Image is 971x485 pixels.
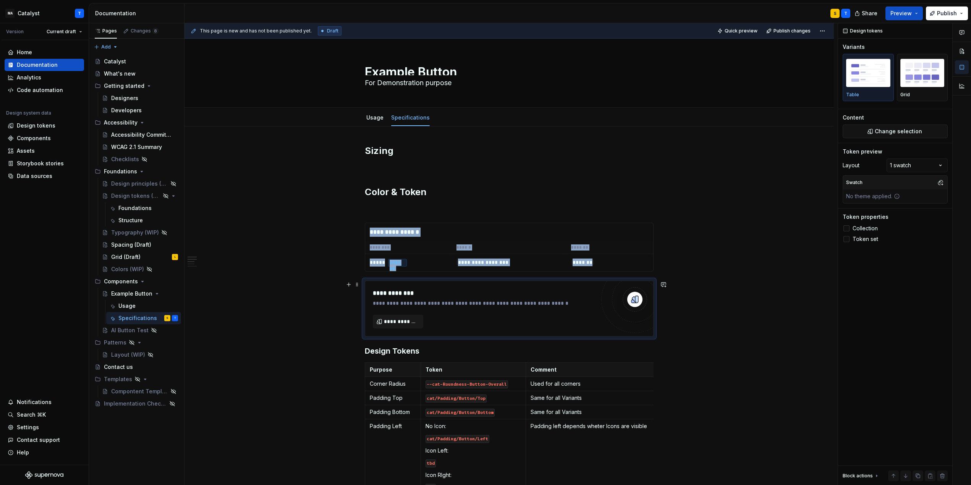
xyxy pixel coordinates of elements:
[388,109,433,125] div: Specifications
[92,55,181,410] div: Page tree
[111,265,144,273] div: Colors (WIP)
[111,143,162,151] div: WCAG 2.1 Summary
[5,120,84,132] a: Design tokens
[853,225,878,231] span: Collection
[111,229,159,236] div: Typography (WIP)
[897,54,948,101] button: placeholderGrid
[99,239,181,251] a: Spacing (Draft)
[426,409,495,417] code: cat/Padding/Button/Bottom
[99,324,181,336] a: AI Button Test
[843,124,948,138] button: Change selection
[2,5,87,21] button: MACatalystT
[365,346,654,356] h3: Design Tokens
[17,86,63,94] div: Code automation
[17,436,60,444] div: Contact support
[843,114,864,121] div: Content
[166,314,168,322] div: S
[104,168,137,175] div: Foundations
[725,28,757,34] span: Quick preview
[131,28,159,34] div: Changes
[92,68,181,80] a: What's new
[118,302,136,310] div: Usage
[92,275,181,288] div: Components
[5,396,84,408] button: Notifications
[17,160,64,167] div: Storybook stories
[5,170,84,182] a: Data sources
[5,434,84,446] button: Contact support
[101,44,111,50] span: Add
[5,71,84,84] a: Analytics
[5,145,84,157] a: Assets
[843,213,888,221] div: Token properties
[92,42,120,52] button: Add
[862,10,877,17] span: Share
[99,349,181,361] a: Layout (WIP)
[926,6,968,20] button: Publish
[25,471,63,479] a: Supernova Logo
[104,58,126,65] div: Catalyst
[531,380,650,388] p: Used for all corners
[844,10,847,16] div: T
[106,300,181,312] a: Usage
[5,46,84,58] a: Home
[92,336,181,349] div: Patterns
[43,26,86,37] button: Current draft
[17,424,39,431] div: Settings
[99,251,181,263] a: Grid (Draft)L
[104,339,126,346] div: Patterns
[17,48,32,56] div: Home
[118,314,157,322] div: Specifications
[47,29,76,35] span: Current draft
[111,351,145,359] div: Layout (WIP)
[900,92,910,98] p: Grid
[5,84,84,96] a: Code automation
[5,446,84,459] button: Help
[426,394,487,403] code: cat/Padding/Button/Top
[111,388,168,395] div: Compontent Template
[426,380,508,388] code: --cat-Roundness-Button-Overall
[111,192,160,200] div: Design tokens (WIP)
[92,361,181,373] a: Contact us
[370,408,416,416] p: Padding Bottom
[843,148,882,155] div: Token preview
[99,190,181,202] a: Design tokens (WIP)
[370,422,416,430] p: Padding Left
[111,155,139,163] div: Checklists
[327,28,338,34] span: Draft
[200,28,312,34] span: This page is new and has not been published yet.
[17,398,52,406] div: Notifications
[900,59,945,87] img: placeholder
[426,459,436,467] code: tbd
[92,116,181,129] div: Accessibility
[843,54,894,101] button: placeholderTable
[363,77,652,89] textarea: For Demonstration purpose
[104,70,136,78] div: What's new
[370,380,416,388] p: Corner Radius
[99,385,181,398] a: Compontent Template
[937,10,957,17] span: Publish
[92,55,181,68] a: Catalyst
[885,6,923,20] button: Preview
[111,327,149,334] div: AI Button Test
[365,145,654,157] h2: Sizing
[426,447,521,454] p: Icon Left:
[17,61,58,69] div: Documentation
[104,400,167,407] div: Implementation Checklist
[843,470,880,481] div: Block actions
[111,131,174,139] div: Accessibility Commitment
[17,411,46,419] div: Search ⌘K
[843,43,865,51] div: Variants
[5,59,84,71] a: Documentation
[99,226,181,239] a: Typography (WIP)
[104,363,133,371] div: Contact us
[99,141,181,153] a: WCAG 2.1 Summary
[118,217,143,224] div: Structure
[391,114,430,121] a: Specifications
[774,28,811,34] span: Publish changes
[843,473,873,479] div: Block actions
[111,94,138,102] div: Designers
[106,202,181,214] a: Foundations
[111,107,142,114] div: Developers
[890,10,912,17] span: Preview
[99,104,181,116] a: Developers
